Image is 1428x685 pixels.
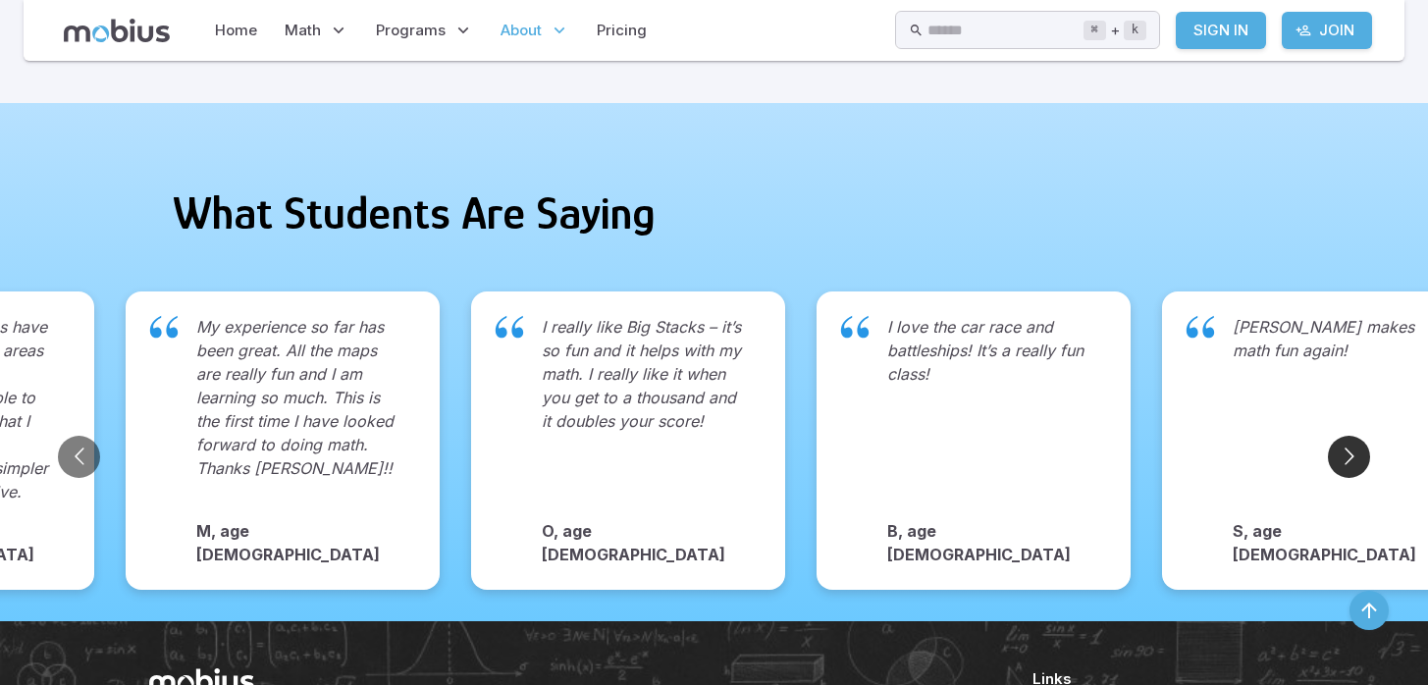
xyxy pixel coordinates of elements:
[1084,21,1106,40] kbd: ⌘
[887,519,1091,566] p: B, age [DEMOGRAPHIC_DATA]
[376,20,446,41] span: Programs
[542,519,746,566] p: O, age [DEMOGRAPHIC_DATA]
[58,436,100,478] button: Go to previous slide
[1124,21,1146,40] kbd: k
[1282,12,1372,49] a: Join
[173,189,1256,237] h2: What Students Are Saying
[887,315,1091,503] p: I love the car race and battleships! It’s a really fun class!
[196,315,400,503] p: My experience so far has been great. All the maps are really fun and I am learning so much. This ...
[1328,436,1370,478] button: Go to next slide
[209,8,263,53] a: Home
[542,315,746,503] p: I really like Big Stacks – it’s so fun and it helps with my math. I really like it when you get t...
[501,20,542,41] span: About
[591,8,653,53] a: Pricing
[285,20,321,41] span: Math
[1176,12,1266,49] a: Sign In
[196,519,400,566] p: M, age [DEMOGRAPHIC_DATA]
[1084,19,1146,42] div: +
